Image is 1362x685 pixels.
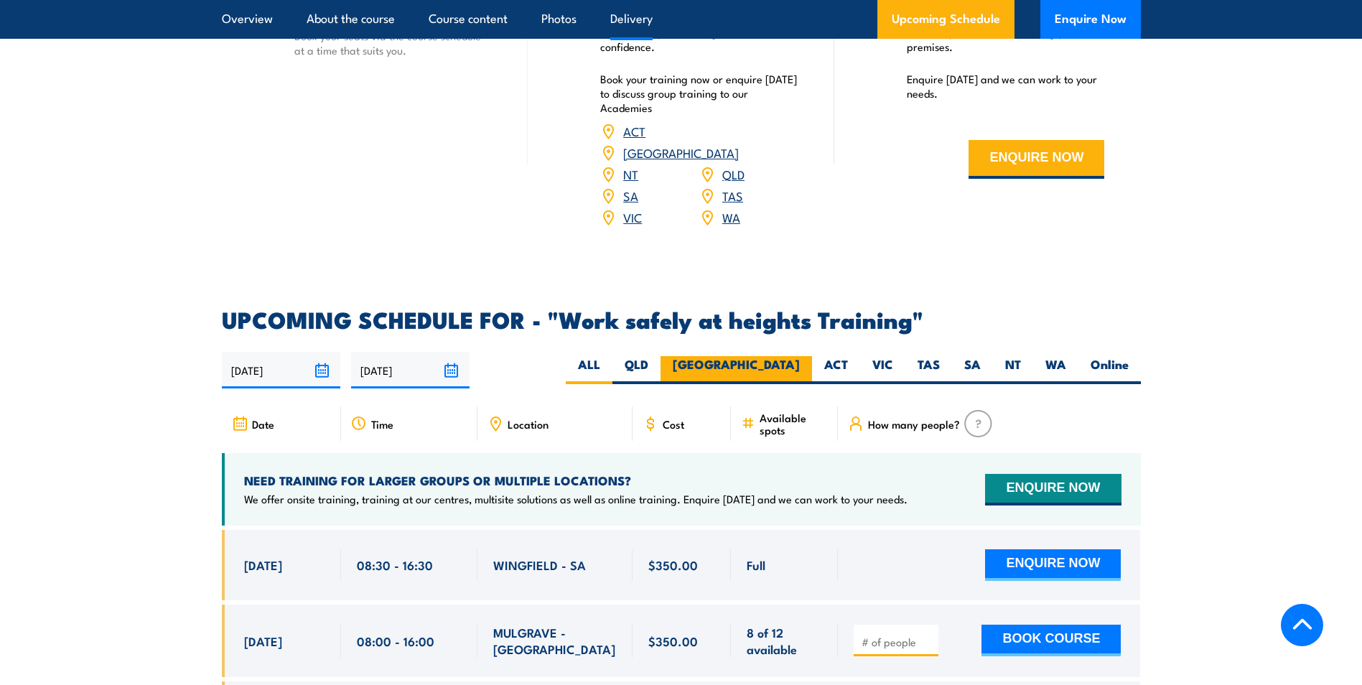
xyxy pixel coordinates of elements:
[623,187,638,204] a: SA
[493,556,586,573] span: WINGFIELD - SA
[1033,356,1078,384] label: WA
[508,418,549,430] span: Location
[244,492,908,506] p: We offer onsite training, training at our centres, multisite solutions as well as online training...
[600,72,798,115] p: Book your training now or enquire [DATE] to discuss group training to our Academies
[860,356,905,384] label: VIC
[252,418,274,430] span: Date
[663,418,684,430] span: Cost
[648,556,698,573] span: $350.00
[661,356,812,384] label: [GEOGRAPHIC_DATA]
[244,472,908,488] h4: NEED TRAINING FOR LARGER GROUPS OR MULTIPLE LOCATIONS?
[969,140,1104,179] button: ENQUIRE NOW
[244,556,282,573] span: [DATE]
[351,352,470,388] input: To date
[747,556,765,573] span: Full
[244,633,282,649] span: [DATE]
[905,356,952,384] label: TAS
[623,208,642,225] a: VIC
[868,418,960,430] span: How many people?
[952,356,993,384] label: SA
[862,635,933,649] input: # of people
[907,72,1105,101] p: Enquire [DATE] and we can work to your needs.
[357,556,433,573] span: 08:30 - 16:30
[760,411,828,436] span: Available spots
[981,625,1121,656] button: BOOK COURSE
[985,549,1121,581] button: ENQUIRE NOW
[623,144,739,161] a: [GEOGRAPHIC_DATA]
[294,29,493,57] p: Book your seats via the course schedule at a time that suits you.
[623,165,638,182] a: NT
[222,309,1141,329] h2: UPCOMING SCHEDULE FOR - "Work safely at heights Training"
[357,633,434,649] span: 08:00 - 16:00
[1078,356,1141,384] label: Online
[623,122,645,139] a: ACT
[612,356,661,384] label: QLD
[993,356,1033,384] label: NT
[371,418,393,430] span: Time
[222,352,340,388] input: From date
[722,187,743,204] a: TAS
[985,474,1121,505] button: ENQUIRE NOW
[722,165,745,182] a: QLD
[747,624,822,658] span: 8 of 12 available
[648,633,698,649] span: $350.00
[566,356,612,384] label: ALL
[722,208,740,225] a: WA
[493,624,617,658] span: MULGRAVE - [GEOGRAPHIC_DATA]
[812,356,860,384] label: ACT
